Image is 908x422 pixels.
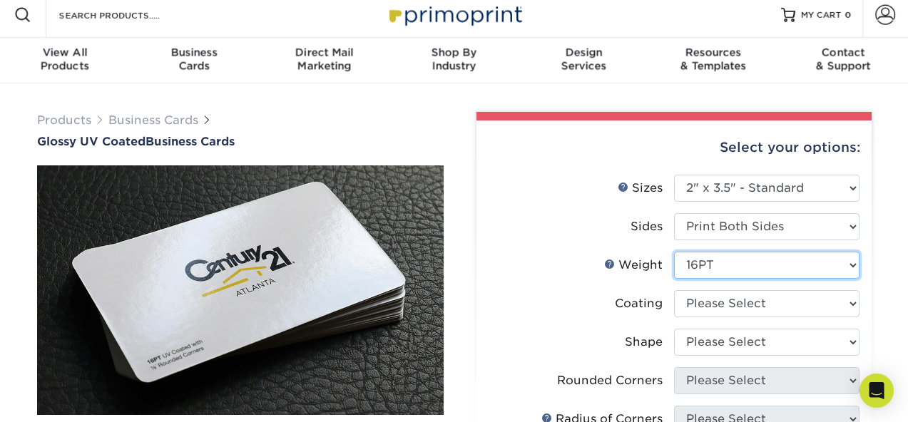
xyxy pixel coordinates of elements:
[130,38,260,83] a: BusinessCards
[648,38,778,83] a: Resources& Templates
[519,46,648,59] span: Design
[37,113,91,127] a: Products
[615,295,663,312] div: Coating
[37,135,444,148] h1: Business Cards
[845,10,851,20] span: 0
[389,46,519,72] div: Industry
[130,46,260,59] span: Business
[618,180,663,197] div: Sizes
[778,46,908,72] div: & Support
[260,46,389,59] span: Direct Mail
[488,120,860,175] div: Select your options:
[631,218,663,235] div: Sides
[37,135,146,148] span: Glossy UV Coated
[108,113,198,127] a: Business Cards
[859,374,894,408] div: Open Intercom Messenger
[648,46,778,59] span: Resources
[260,46,389,72] div: Marketing
[58,6,197,24] input: SEARCH PRODUCTS.....
[519,46,648,72] div: Services
[778,46,908,59] span: Contact
[389,38,519,83] a: Shop ByIndustry
[519,38,648,83] a: DesignServices
[801,9,842,21] span: MY CART
[648,46,778,72] div: & Templates
[557,372,663,389] div: Rounded Corners
[130,46,260,72] div: Cards
[604,257,663,274] div: Weight
[260,38,389,83] a: Direct MailMarketing
[778,38,908,83] a: Contact& Support
[37,135,444,148] a: Glossy UV CoatedBusiness Cards
[389,46,519,59] span: Shop By
[625,334,663,351] div: Shape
